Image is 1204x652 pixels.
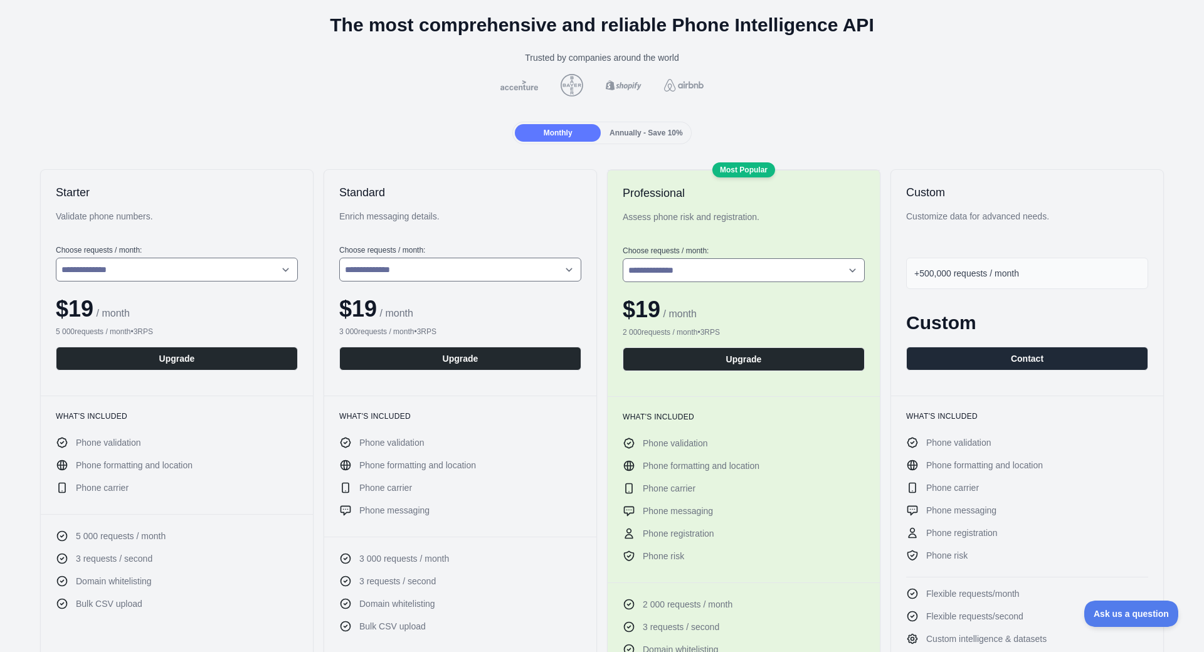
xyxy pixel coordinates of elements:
[623,211,865,236] div: Assess phone risk and registration.
[623,246,865,256] label: Choose requests / month :
[339,210,581,235] div: Enrich messaging details.
[906,210,1148,235] div: Customize data for advanced needs.
[339,245,581,255] label: Choose requests / month :
[1084,601,1179,627] iframe: Toggle Customer Support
